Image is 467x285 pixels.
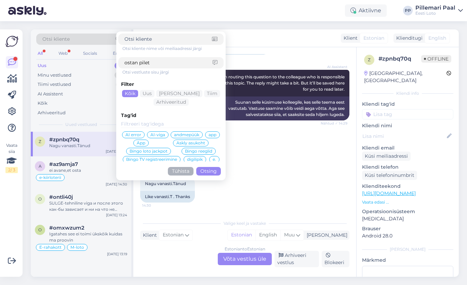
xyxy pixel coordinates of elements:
span: Bingo loto jackpot [130,149,168,153]
div: 2 / 3 [5,167,18,173]
div: Minu vestlused [38,72,71,79]
span: Estonian [163,231,184,239]
div: Kliendi info [362,90,453,96]
div: Arhiveeri vestlus [275,251,319,267]
div: English [255,230,280,240]
div: Küsi telefoninumbrit [362,171,417,180]
p: Klienditeekond [362,183,453,190]
div: Aktiivne [345,4,387,17]
div: Igatahes see ei toimi ükskõik kuidas ma proovin [49,231,127,243]
span: AI Assistent [322,64,347,69]
a: Pillemari PaalEesti Loto [415,5,463,16]
div: Tag'id [121,112,221,119]
div: 1 [116,81,124,88]
div: Email [111,49,126,58]
span: z [39,139,41,144]
span: a [39,164,42,169]
span: #zpnbq70q [49,137,79,143]
div: Küsi meiliaadressi [362,152,411,161]
div: Estonian to Estonian [225,246,265,252]
span: e-kiirloterii [39,176,61,180]
div: Estonian [228,230,255,240]
div: 0 [115,72,124,79]
div: Like vanasti.T . Thanks [140,191,195,203]
span: Nähtud ✓ 14:29 [321,121,347,126]
input: Lisa tag [362,109,453,119]
div: Tiimi vestlused [38,81,71,88]
img: Askly Logo [5,35,18,48]
div: Nagu vanasti.Tänud [49,143,127,149]
div: Klient [140,232,157,239]
span: #ontli40j [49,194,73,200]
span: z [368,57,371,62]
div: AI Assistent [38,91,63,98]
div: Socials [82,49,98,58]
span: Uued vestlused [65,121,97,128]
div: [DATE] 14:30 [106,149,127,154]
p: [MEDICAL_DATA] [362,215,453,222]
div: # zpnbq70q [378,55,421,63]
div: [PERSON_NAME] [304,232,347,239]
span: #omxwzum2 [49,225,84,231]
span: Offline [421,55,451,63]
div: Võta vestlus üle [218,253,272,265]
div: [GEOGRAPHIC_DATA], [GEOGRAPHIC_DATA] [364,70,446,84]
div: [DATE] 14:30 [106,182,127,187]
input: Otsi vestlustes [124,59,213,66]
div: Kõik [38,100,48,107]
div: Web [57,49,69,58]
div: ei avane,et osta [49,167,127,173]
div: Valige keel ja vastake [140,220,349,226]
div: Klienditugi [393,35,423,42]
div: [DATE] 13:19 [107,251,127,257]
div: Arhiveeritud [38,109,66,116]
div: Otsi vestluste sisu järgi [122,69,224,75]
span: Nagu vanasti.Tänud [145,181,186,186]
div: Otsi kliente nime või meiliaadressi järgi [122,46,224,52]
input: Filtreeri tag'idega [121,120,221,128]
p: Märkmed [362,257,453,264]
div: All [36,49,44,58]
div: [DATE] 13:24 [106,212,127,218]
input: Lisa nimi [362,132,445,140]
p: Kliendi email [362,144,453,152]
p: Operatsioonisüsteem [362,208,453,215]
div: Suunan selle küsimuse kolleegile, kes selle teema eest vastutab. Vastuse saamine võib veidi aega ... [213,96,349,120]
p: Brauser [362,225,453,232]
div: Eesti Loto [415,11,455,16]
div: Pillemari Paal [415,5,455,11]
p: Kliendi tag'id [362,101,453,108]
div: Klient [341,35,358,42]
div: Uus [38,62,46,69]
div: [PERSON_NAME] [362,246,453,252]
span: Otsi kliente [42,36,70,43]
a: [URL][DOMAIN_NAME] [362,190,416,196]
div: Vaata siia [5,142,18,173]
div: SULGE-tehniline viga и после этого как-бы зависает и ни на что не реагирует, кроме как закрыть эт... [49,200,127,212]
span: 14:30 [142,203,168,208]
span: o [38,196,42,202]
span: AI error [125,133,141,137]
p: Vaata edasi ... [362,199,453,205]
span: I am routing this question to the colleague who is responsible for this topic. The reply might ta... [218,74,346,92]
p: Kliendi nimi [362,122,453,129]
span: M-loto [70,245,84,249]
span: English [428,35,446,42]
p: Android 28.0 [362,232,453,239]
div: PP [403,6,413,15]
span: Estonian [363,35,384,42]
span: Muu [284,232,295,238]
span: o [38,227,42,232]
p: Kliendi telefon [362,164,453,171]
div: 4 [115,62,124,69]
input: Otsi kliente [124,36,212,43]
div: Filter [121,81,221,88]
span: #az9amja7 [49,161,78,167]
span: E-rahakott [39,245,62,249]
div: Blokeeri [322,251,349,267]
span: Bingo TV registreerimine [126,157,177,161]
div: Kõik [122,90,138,97]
